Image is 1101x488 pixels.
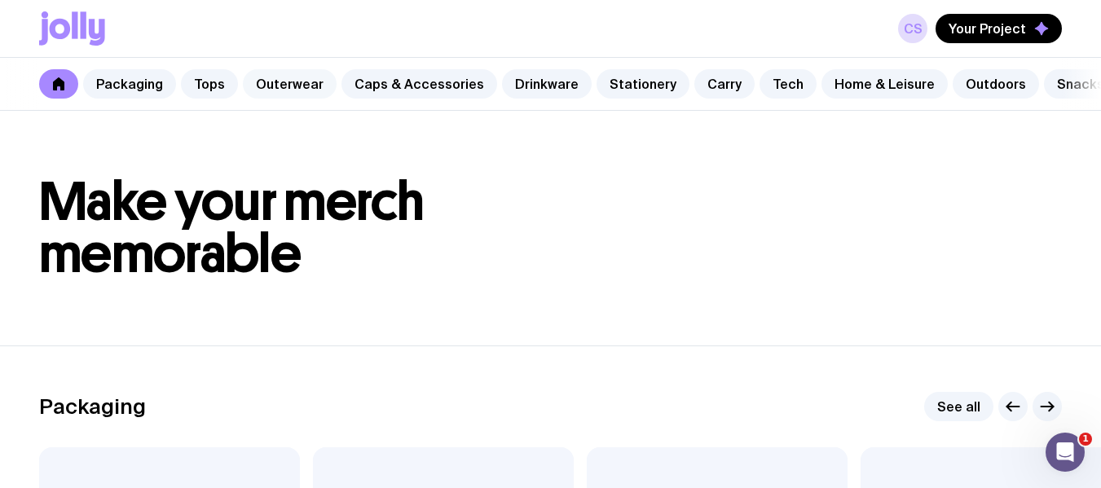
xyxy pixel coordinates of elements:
span: Your Project [949,20,1026,37]
a: Tech [760,69,817,99]
a: Stationery [597,69,689,99]
a: Carry [694,69,755,99]
a: Tops [181,69,238,99]
a: Outerwear [243,69,337,99]
iframe: Intercom live chat [1046,433,1085,472]
a: Home & Leisure [821,69,948,99]
a: Caps & Accessories [341,69,497,99]
a: Outdoors [953,69,1039,99]
button: Your Project [936,14,1062,43]
a: Drinkware [502,69,592,99]
a: See all [924,392,993,421]
a: CS [898,14,927,43]
h2: Packaging [39,394,146,419]
a: Packaging [83,69,176,99]
span: 1 [1079,433,1092,446]
span: Make your merch memorable [39,169,425,286]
